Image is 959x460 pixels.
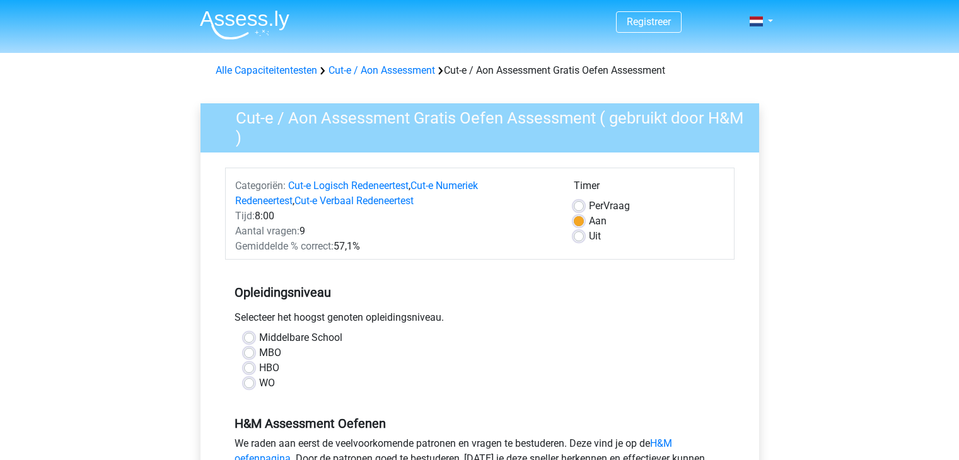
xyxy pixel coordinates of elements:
[259,345,281,360] label: MBO
[627,16,671,28] a: Registreer
[226,239,564,254] div: 57,1%
[226,209,564,224] div: 8:00
[589,198,630,214] label: Vraag
[216,64,317,76] a: Alle Capaciteitentesten
[226,178,564,209] div: , ,
[200,10,289,40] img: Assessly
[589,214,607,229] label: Aan
[589,229,601,244] label: Uit
[259,360,279,376] label: HBO
[235,225,299,237] span: Aantal vragen:
[225,310,735,330] div: Selecteer het hoogst genoten opleidingsniveau.
[259,330,342,345] label: Middelbare School
[235,240,334,252] span: Gemiddelde % correct:
[235,180,478,207] a: Cut-e Numeriek Redeneertest
[221,103,750,147] h3: Cut-e / Aon Assessment Gratis Oefen Assessment ( gebruikt door H&M )
[235,416,725,431] h5: H&M Assessment Oefenen
[211,63,749,78] div: Cut-e / Aon Assessment Gratis Oefen Assessment
[259,376,275,391] label: WO
[235,210,255,222] span: Tijd:
[328,64,435,76] a: Cut-e / Aon Assessment
[589,200,603,212] span: Per
[235,280,725,305] h5: Opleidingsniveau
[294,195,414,207] a: Cut-e Verbaal Redeneertest
[574,178,724,198] div: Timer
[235,180,286,192] span: Categoriën:
[226,224,564,239] div: 9
[288,180,409,192] a: Cut-e Logisch Redeneertest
